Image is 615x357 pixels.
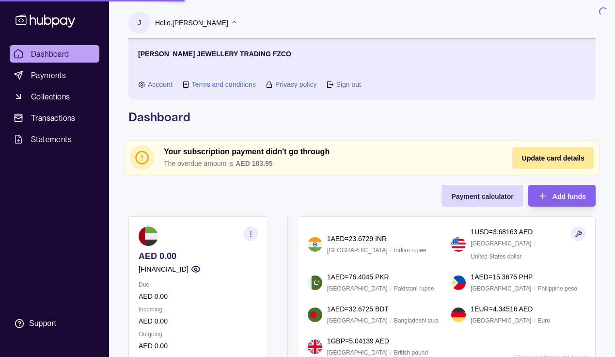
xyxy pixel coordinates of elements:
[528,185,596,207] button: Add funds
[138,49,291,59] p: [PERSON_NAME] JEWELLERY TRADING FZCO
[327,304,389,314] p: 1 AED = 32.6725 BDT
[236,158,272,169] p: AED 103.95
[552,193,586,200] span: Add funds
[139,304,258,315] p: Incoming
[327,233,387,244] p: 1 AED = 23.6729 INR
[394,245,426,256] p: Indian rupee
[390,245,392,256] p: /
[10,313,99,334] a: Support
[139,291,258,302] p: AED 0.00
[390,315,392,326] p: /
[471,304,533,314] p: 1 EUR = 4.34516 AED
[139,251,258,261] p: AED 0.00
[164,146,493,157] h2: Your subscription payment didn't go through
[10,88,99,105] a: Collections
[327,283,388,294] p: [GEOGRAPHIC_DATA]
[534,238,535,249] p: /
[31,69,66,81] span: Payments
[522,154,584,162] span: Update card details
[139,279,258,290] p: Due
[451,193,513,200] span: Payment calculator
[128,109,596,125] h1: Dashboard
[390,283,392,294] p: /
[512,147,594,169] button: Update card details
[139,316,258,326] p: AED 0.00
[394,315,439,326] p: Bangladeshi taka
[442,185,523,207] button: Payment calculator
[139,227,158,246] img: ae
[471,272,533,282] p: 1 AED = 15.3676 PHP
[31,48,69,60] span: Dashboard
[451,276,466,290] img: ph
[10,66,99,84] a: Payments
[471,238,531,249] p: [GEOGRAPHIC_DATA]
[471,315,531,326] p: [GEOGRAPHIC_DATA]
[10,45,99,63] a: Dashboard
[451,308,466,322] img: de
[327,272,389,282] p: 1 AED = 76.4045 PKR
[534,283,535,294] p: /
[471,283,531,294] p: [GEOGRAPHIC_DATA]
[538,315,550,326] p: Euro
[31,133,72,145] span: Statements
[275,79,317,90] a: Privacy policy
[139,329,258,340] p: Outgoing
[538,283,577,294] p: Philippine peso
[139,264,189,275] p: [FINANCIAL_ID]
[31,91,70,102] span: Collections
[336,79,361,90] a: Sign out
[29,318,56,329] div: Support
[534,315,535,326] p: /
[471,251,521,262] p: United States dollar
[451,237,466,252] img: us
[10,109,99,127] a: Transactions
[308,237,322,252] img: in
[192,79,256,90] a: Terms and conditions
[148,79,173,90] a: Account
[471,227,533,237] p: 1 USD = 3.68163 AED
[164,158,233,169] p: The overdue amount is
[394,283,434,294] p: Pakistani rupee
[327,336,389,346] p: 1 GBP = 5.04139 AED
[138,17,141,28] p: J
[327,315,388,326] p: [GEOGRAPHIC_DATA]
[308,308,322,322] img: bd
[139,341,258,351] p: AED 0.00
[155,17,228,28] p: Hello, [PERSON_NAME]
[308,340,322,354] img: gb
[308,276,322,290] img: pk
[327,245,388,256] p: [GEOGRAPHIC_DATA]
[31,112,76,124] span: Transactions
[10,130,99,148] a: Statements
